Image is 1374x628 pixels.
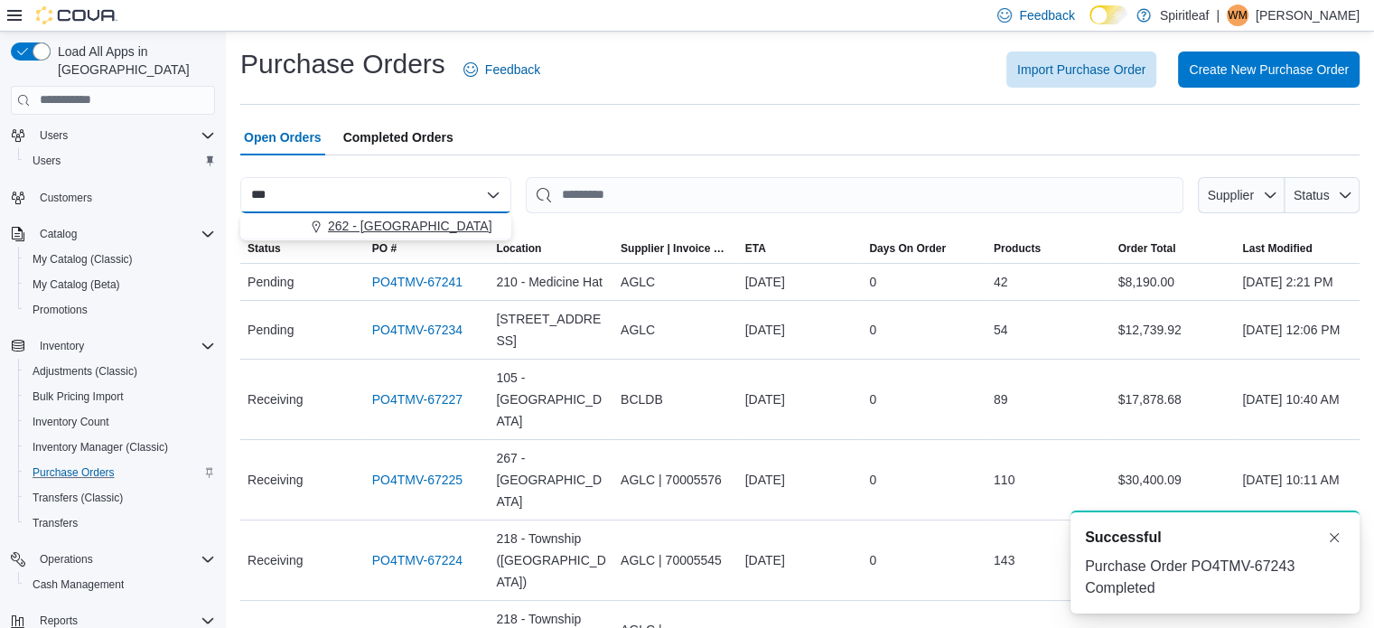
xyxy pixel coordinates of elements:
[33,125,75,146] button: Users
[4,547,222,572] button: Operations
[613,234,738,263] button: Supplier | Invoice Number
[994,241,1041,256] span: Products
[40,614,78,628] span: Reports
[25,274,215,295] span: My Catalog (Beta)
[1216,5,1220,26] p: |
[33,440,168,455] span: Inventory Manager (Classic)
[240,213,511,239] button: 262 - [GEOGRAPHIC_DATA]
[869,469,876,491] span: 0
[1235,381,1360,417] div: [DATE] 10:40 AM
[18,409,222,435] button: Inventory Count
[1085,527,1345,548] div: Notification
[372,241,397,256] span: PO #
[25,299,215,321] span: Promotions
[738,264,863,300] div: [DATE]
[1160,5,1209,26] p: Spiritleaf
[738,381,863,417] div: [DATE]
[869,389,876,410] span: 0
[1085,527,1161,548] span: Successful
[613,381,738,417] div: BCLDB
[18,359,222,384] button: Adjustments (Classic)
[496,528,606,593] span: 218 - Township ([GEOGRAPHIC_DATA])
[869,271,876,293] span: 0
[33,465,115,480] span: Purchase Orders
[496,308,606,351] span: [STREET_ADDRESS]
[738,234,863,263] button: ETA
[496,367,606,432] span: 105 - [GEOGRAPHIC_DATA]
[869,241,946,256] span: Days On Order
[994,549,1014,571] span: 143
[343,119,453,155] span: Completed Orders
[1089,5,1127,24] input: Dark Mode
[1178,52,1360,88] button: Create New Purchase Order
[33,577,124,592] span: Cash Management
[33,186,215,209] span: Customers
[1017,61,1145,79] span: Import Purchase Order
[25,487,215,509] span: Transfers (Classic)
[248,469,303,491] span: Receiving
[372,469,463,491] a: PO4TMV-67225
[33,389,124,404] span: Bulk Pricing Import
[613,312,738,348] div: AGLC
[33,516,78,530] span: Transfers
[1111,462,1236,498] div: $30,400.09
[33,154,61,168] span: Users
[33,303,88,317] span: Promotions
[486,188,500,202] button: Close list of options
[1118,241,1176,256] span: Order Total
[526,177,1183,213] input: This is a search bar. After typing your query, hit enter to filter the results lower in the page.
[372,389,463,410] a: PO4TMV-67227
[25,361,145,382] a: Adjustments (Classic)
[613,462,738,498] div: AGLC | 70005576
[25,411,215,433] span: Inventory Count
[25,462,122,483] a: Purchase Orders
[25,574,131,595] a: Cash Management
[372,271,463,293] a: PO4TMV-67241
[18,384,222,409] button: Bulk Pricing Import
[25,436,175,458] a: Inventory Manager (Classic)
[248,319,294,341] span: Pending
[25,361,215,382] span: Adjustments (Classic)
[372,549,463,571] a: PO4TMV-67224
[25,150,215,172] span: Users
[485,61,540,79] span: Feedback
[1198,177,1285,213] button: Supplier
[25,248,140,270] a: My Catalog (Classic)
[33,335,91,357] button: Inventory
[36,6,117,24] img: Cova
[1111,264,1236,300] div: $8,190.00
[33,335,215,357] span: Inventory
[4,221,222,247] button: Catalog
[248,549,303,571] span: Receiving
[51,42,215,79] span: Load All Apps in [GEOGRAPHIC_DATA]
[869,549,876,571] span: 0
[25,512,85,534] a: Transfers
[738,542,863,578] div: [DATE]
[33,223,215,245] span: Catalog
[372,319,463,341] a: PO4TMV-67234
[25,487,130,509] a: Transfers (Classic)
[1111,381,1236,417] div: $17,878.68
[994,271,1008,293] span: 42
[240,234,365,263] button: Status
[25,248,215,270] span: My Catalog (Classic)
[1242,241,1312,256] span: Last Modified
[40,227,77,241] span: Catalog
[25,574,215,595] span: Cash Management
[18,511,222,536] button: Transfers
[25,299,95,321] a: Promotions
[456,52,547,88] a: Feedback
[33,548,215,570] span: Operations
[33,125,215,146] span: Users
[994,319,1008,341] span: 54
[18,148,222,173] button: Users
[25,462,215,483] span: Purchase Orders
[1235,462,1360,498] div: [DATE] 10:11 AM
[1228,5,1247,26] span: WM
[33,277,120,292] span: My Catalog (Beta)
[1235,264,1360,300] div: [DATE] 2:21 PM
[4,123,222,148] button: Users
[1085,556,1345,599] div: Purchase Order PO4TMV-67243 Completed
[496,241,541,256] div: Location
[4,184,222,211] button: Customers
